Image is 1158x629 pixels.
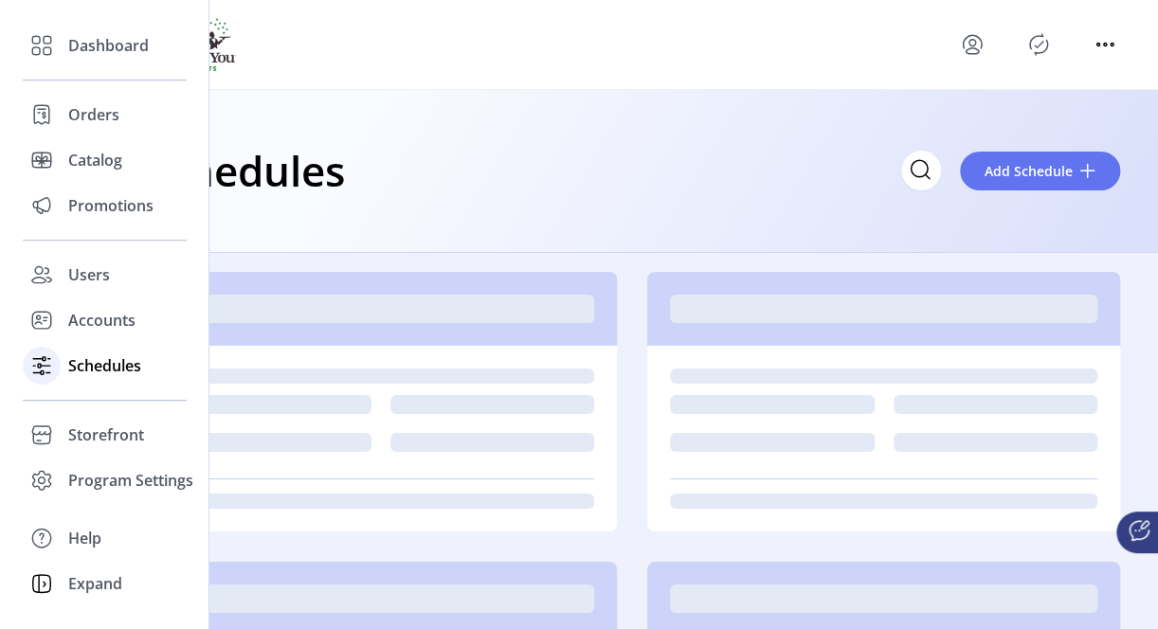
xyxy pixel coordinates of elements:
span: Users [68,263,110,286]
button: Publisher Panel [1023,29,1054,60]
span: Add Schedule [985,161,1073,181]
span: Dashboard [68,34,149,57]
span: Program Settings [68,469,193,492]
input: Search [901,151,941,190]
button: menu [957,29,987,60]
h1: Schedules [144,137,345,204]
span: Storefront [68,423,144,446]
button: menu [1090,29,1120,60]
span: Expand [68,572,122,595]
span: Accounts [68,309,136,332]
span: Orders [68,103,119,126]
span: Catalog [68,149,122,171]
span: Schedules [68,354,141,377]
button: Add Schedule [960,152,1120,190]
span: Help [68,527,101,549]
span: Promotions [68,194,154,217]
